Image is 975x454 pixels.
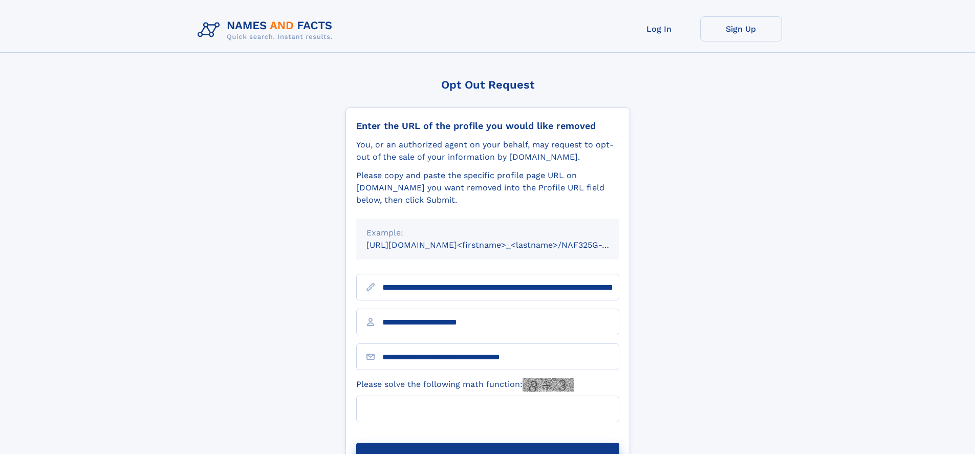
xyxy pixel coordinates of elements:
div: Please copy and paste the specific profile page URL on [DOMAIN_NAME] you want removed into the Pr... [356,169,619,206]
img: Logo Names and Facts [193,16,341,44]
div: You, or an authorized agent on your behalf, may request to opt-out of the sale of your informatio... [356,139,619,163]
div: Enter the URL of the profile you would like removed [356,120,619,132]
label: Please solve the following math function: [356,378,574,392]
small: [URL][DOMAIN_NAME]<firstname>_<lastname>/NAF325G-xxxxxxxx [366,240,639,250]
a: Log In [618,16,700,41]
div: Opt Out Request [345,78,630,91]
div: Example: [366,227,609,239]
a: Sign Up [700,16,782,41]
